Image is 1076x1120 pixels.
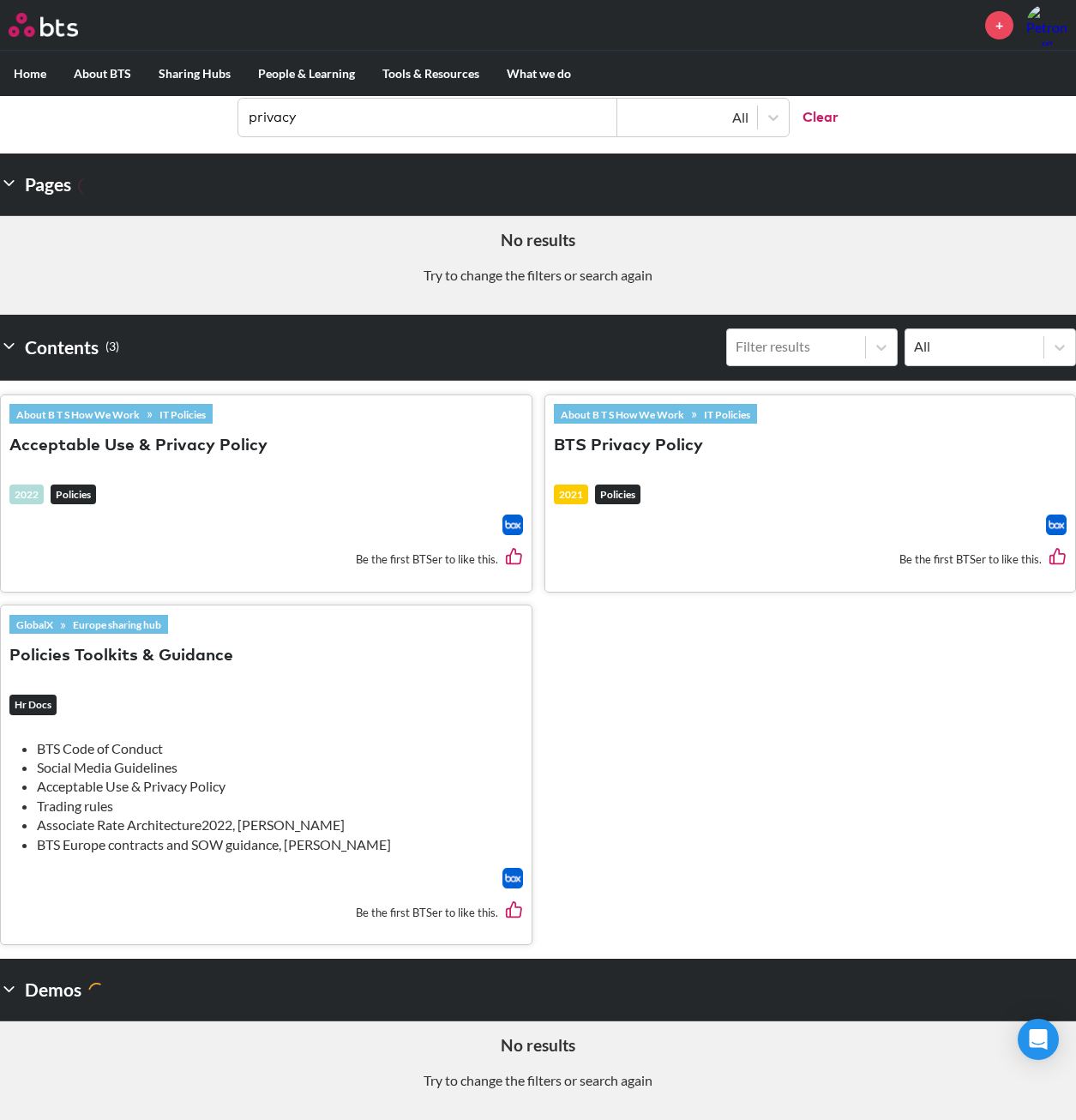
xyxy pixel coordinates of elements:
div: Filter results [736,337,857,356]
div: Be the first BTSer to like this. [9,888,523,936]
li: BTS Europe contracts and SOW guidance, [PERSON_NAME] [37,835,509,854]
h5: No results [13,229,1063,252]
div: 2021 [554,485,588,505]
a: GlobalX [9,615,60,634]
small: ( 3 ) [105,335,119,358]
a: Europe sharing hub [66,615,168,634]
p: Try to change the filters or search again [13,1071,1063,1090]
label: What we do [493,51,585,96]
a: About B T S How We Work [9,405,147,424]
label: Sharing Hubs [145,51,244,96]
li: Social Media Guidelines [37,758,509,777]
a: Download file from Box [502,868,523,888]
img: Box logo [502,868,523,888]
label: About BTS [60,51,145,96]
button: Clear [789,99,839,136]
div: All [626,108,748,127]
a: About B T S How We Work [554,405,691,424]
div: 2022 [9,485,44,505]
div: Be the first BTSer to like this. [554,535,1067,582]
div: Open Intercom Messenger [1018,1019,1059,1060]
a: + [985,11,1013,39]
em: Policies [51,485,96,505]
div: » [9,404,213,423]
a: Download file from Box [502,515,523,535]
p: Try to change the filters or search again [13,266,1063,285]
li: BTS Code of Conduct [37,739,509,758]
label: Tools & Resources [369,51,493,96]
em: Hr Docs [9,695,57,715]
div: » [9,615,168,634]
div: Be the first BTSer to like this. [9,535,523,582]
li: Acceptable Use & Privacy Policy [37,777,509,796]
img: Box logo [502,515,523,535]
li: Trading rules [37,797,509,816]
a: Go home [9,13,110,37]
em: Policies [595,485,640,505]
label: People & Learning [244,51,369,96]
img: Box logo [1046,515,1067,535]
button: BTS Privacy Policy [554,435,703,458]
h5: No results [13,1034,1063,1057]
img: BTS Logo [9,13,78,37]
li: Associate Rate Architecture2022, [PERSON_NAME] [37,816,509,834]
button: Acceptable Use & Privacy Policy [9,435,267,458]
a: IT Policies [697,405,757,424]
img: Petronella Loffler [1026,4,1067,45]
div: » [554,404,757,423]
a: IT Policies [153,405,213,424]
input: Find contents, pages and demos... [238,99,617,136]
a: Download file from Box [1046,515,1067,535]
div: All [914,337,1035,356]
a: Profile [1026,4,1067,45]
button: Policies Toolkits & Guidance [9,645,233,668]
